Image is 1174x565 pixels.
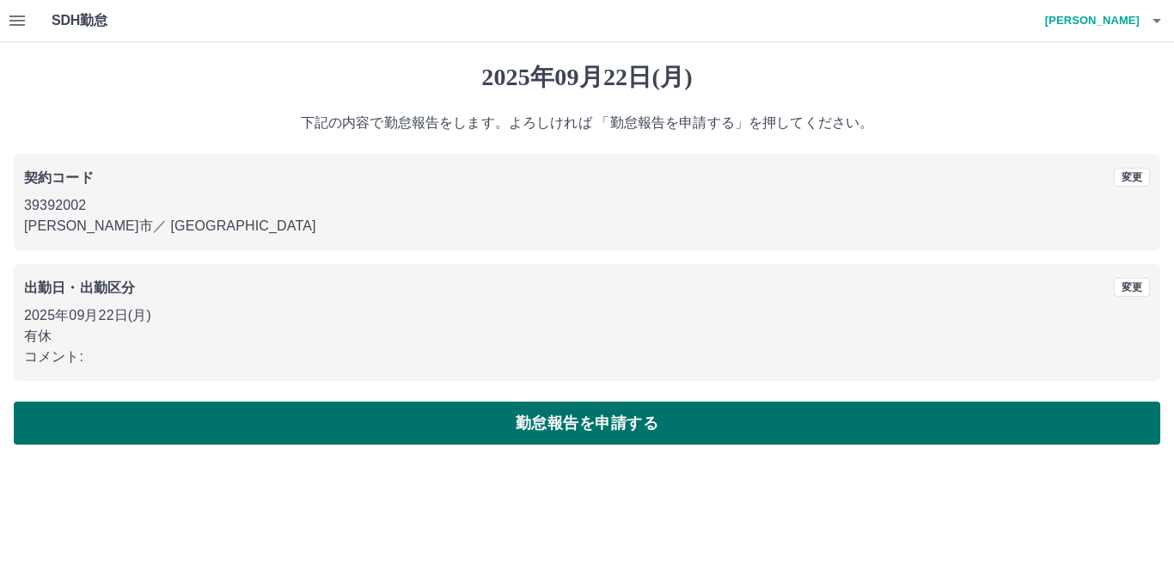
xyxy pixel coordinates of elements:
[24,326,1150,347] p: 有休
[24,216,1150,236] p: [PERSON_NAME]市 ／ [GEOGRAPHIC_DATA]
[14,402,1160,445] button: 勤怠報告を申請する
[1114,168,1150,187] button: 変更
[14,113,1160,133] p: 下記の内容で勤怠報告をします。よろしければ 「勤怠報告を申請する」を押してください。
[1114,278,1150,297] button: 変更
[24,170,94,185] b: 契約コード
[24,280,135,295] b: 出勤日・出勤区分
[24,195,1150,216] p: 39392002
[24,347,1150,367] p: コメント:
[14,63,1160,92] h1: 2025年09月22日(月)
[24,305,1150,326] p: 2025年09月22日(月)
